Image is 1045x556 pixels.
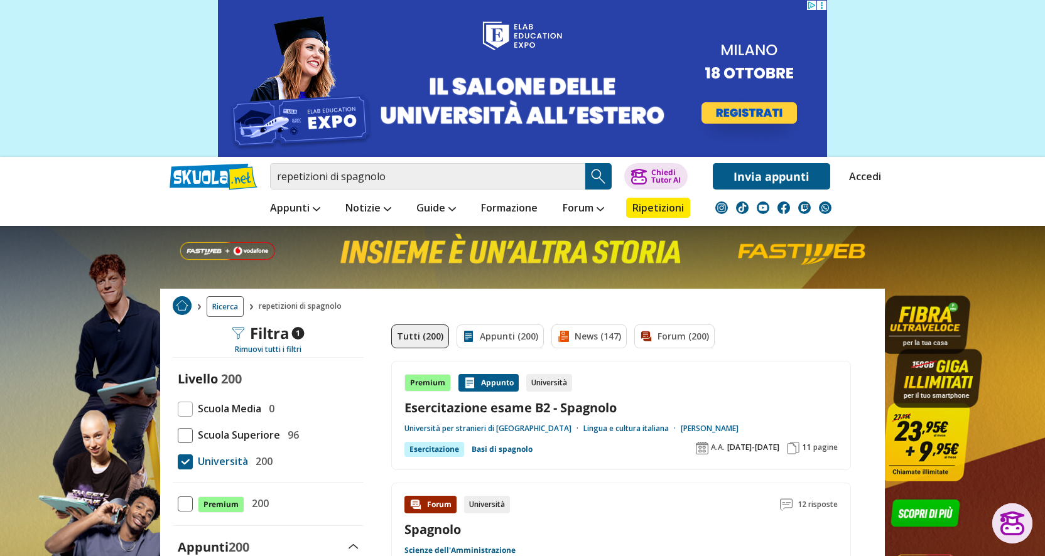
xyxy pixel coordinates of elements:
[283,427,299,443] span: 96
[404,442,464,457] div: Esercitazione
[259,296,347,317] span: repetizioni di spagnolo
[404,521,461,538] a: Spagnolo
[391,324,449,348] a: Tutti (200)
[198,496,244,513] span: Premium
[232,324,305,342] div: Filtra
[583,424,681,434] a: Lingua e cultura italiana
[457,324,544,348] a: Appunti (200)
[458,374,519,392] div: Appunto
[404,399,838,416] a: Esercitazione esame B2 - Spagnolo
[715,201,728,214] img: instagram
[711,442,725,452] span: A.A.
[526,374,572,392] div: Università
[207,296,244,317] a: Ricerca
[727,442,779,452] span: [DATE]-[DATE]
[173,345,364,355] div: Rimuovi tutti i filtri
[798,496,838,513] span: 12 risposte
[270,163,585,190] input: Cerca appunti, riassunti o versioni
[342,198,394,220] a: Notizie
[696,442,708,454] img: Anno accademico
[624,163,688,190] button: ChiediTutor AI
[462,330,475,343] img: Appunti filtro contenuto
[173,296,192,315] img: Home
[232,327,245,339] img: Filtra filtri mobile
[413,198,459,220] a: Guide
[560,198,607,220] a: Forum
[264,400,274,417] span: 0
[404,545,516,555] a: Scienze dell'Amministrazione
[787,442,799,454] img: Pagine
[404,496,457,513] div: Forum
[472,442,533,457] a: Basi di spagnolo
[757,201,769,214] img: youtube
[819,201,831,214] img: WhatsApp
[849,163,875,190] a: Accedi
[798,201,811,214] img: twitch
[736,201,749,214] img: tiktok
[464,496,510,513] div: Università
[463,377,476,389] img: Appunti contenuto
[551,324,627,348] a: News (147)
[802,442,811,452] span: 11
[173,296,192,317] a: Home
[251,453,273,469] span: 200
[780,498,793,511] img: Commenti lettura
[349,544,359,549] img: Apri e chiudi sezione
[585,163,612,190] button: Search Button
[409,498,422,511] img: Forum contenuto
[478,198,541,220] a: Formazione
[221,370,242,387] span: 200
[193,453,248,469] span: Università
[626,198,690,218] a: Ripetizioni
[651,169,681,184] div: Chiedi Tutor AI
[229,538,249,555] span: 200
[777,201,790,214] img: facebook
[193,400,261,417] span: Scuola Media
[634,324,715,348] a: Forum (200)
[404,424,583,434] a: Università per stranieri di [GEOGRAPHIC_DATA]
[193,427,280,443] span: Scuola Superiore
[178,370,218,387] label: Livello
[681,424,739,434] a: [PERSON_NAME]
[557,330,570,343] img: News filtro contenuto
[292,327,305,339] span: 1
[589,167,608,186] img: Cerca appunti, riassunti o versioni
[247,495,269,511] span: 200
[713,163,830,190] a: Invia appunti
[178,538,249,555] label: Appunti
[813,442,838,452] span: pagine
[267,198,323,220] a: Appunti
[404,374,451,392] div: Premium
[640,330,652,343] img: Forum filtro contenuto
